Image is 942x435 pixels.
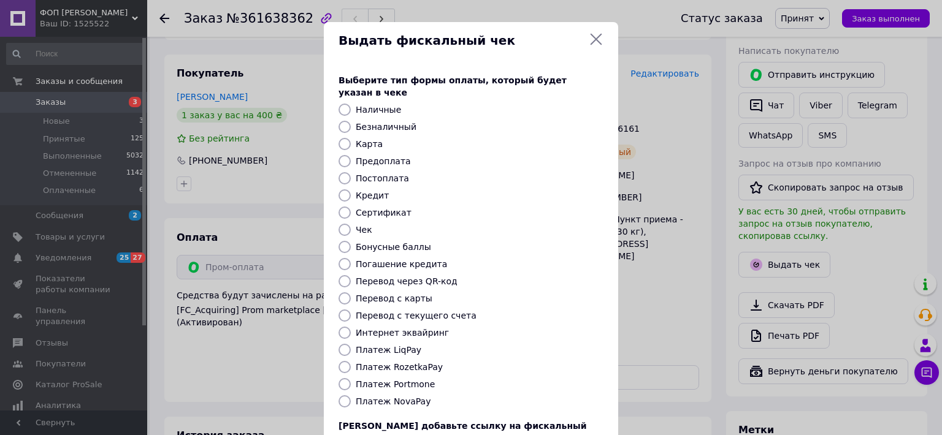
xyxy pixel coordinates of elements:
[356,156,411,166] label: Предоплата
[356,345,421,355] label: Платеж LiqPay
[356,328,449,338] label: Интернет эквайринг
[339,32,584,50] span: Выдать фискальный чек
[356,379,435,389] label: Платеж Portmone
[356,191,389,200] label: Кредит
[356,173,409,183] label: Постоплата
[356,242,431,252] label: Бонусные баллы
[356,139,383,149] label: Карта
[356,311,477,320] label: Перевод с текущего счета
[356,276,458,286] label: Перевод через QR-код
[356,105,401,115] label: Наличные
[356,396,431,406] label: Платеж NovaPay
[339,75,567,97] span: Выберите тип формы оплаты, который будет указан в чеке
[356,362,443,372] label: Платеж RozetkaPay
[356,259,447,269] label: Погашение кредита
[356,208,412,217] label: Сертификат
[356,293,432,303] label: Перевод с карты
[356,122,416,132] label: Безналичный
[356,225,372,235] label: Чек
